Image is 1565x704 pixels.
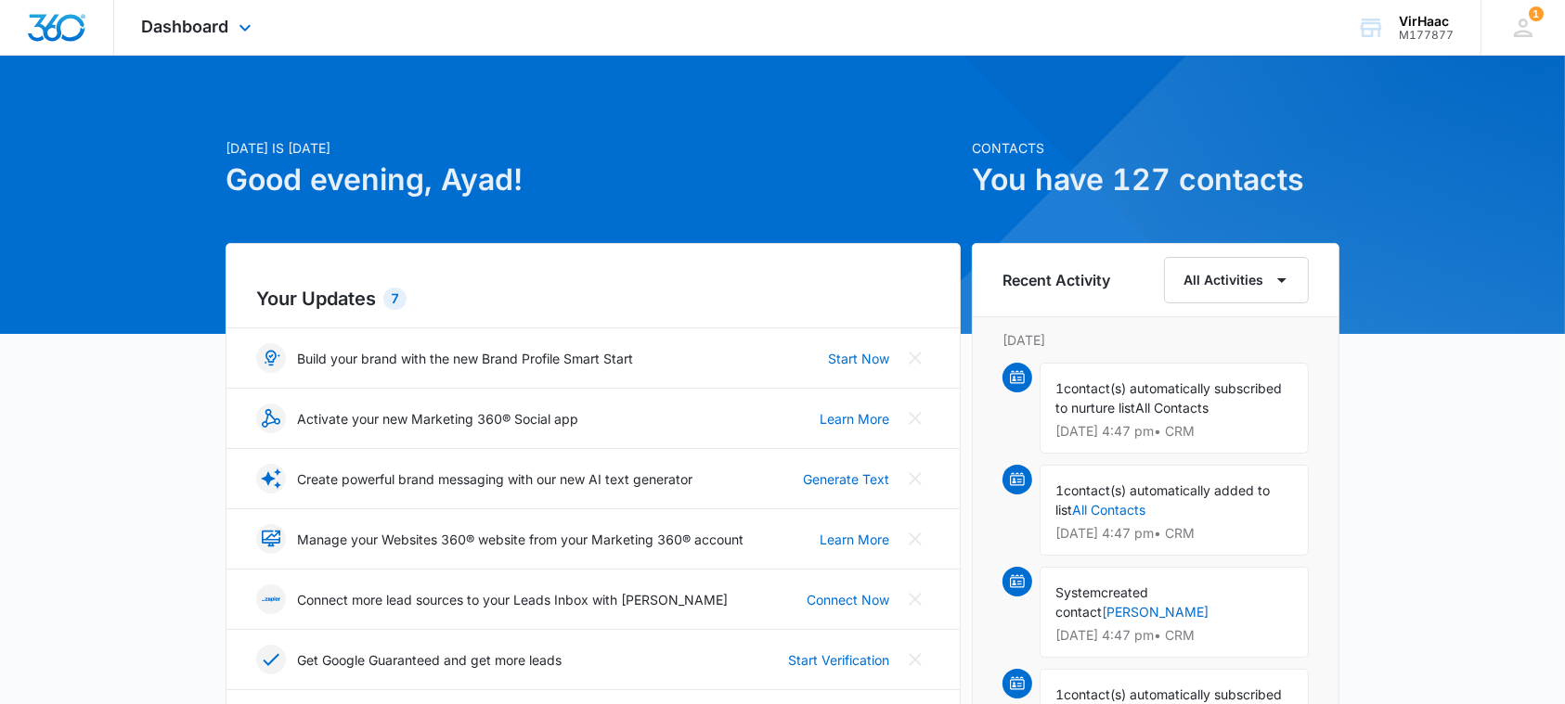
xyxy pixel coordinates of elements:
a: [PERSON_NAME] [1102,604,1209,620]
p: Activate your new Marketing 360® Social app [297,409,578,429]
div: 7 [383,288,407,310]
p: Build your brand with the new Brand Profile Smart Start [297,349,633,368]
p: [DATE] is [DATE] [226,138,961,158]
a: Learn More [820,530,889,549]
a: Learn More [820,409,889,429]
p: Get Google Guaranteed and get more leads [297,650,562,670]
a: Start Verification [788,650,889,670]
button: Close [900,403,930,433]
p: Contacts [972,138,1339,158]
button: Close [900,584,930,614]
div: account id [1399,29,1454,42]
div: account name [1399,14,1454,29]
span: contact(s) automatically added to list [1055,482,1270,518]
a: All Contacts [1072,502,1145,518]
p: [DATE] [1002,330,1309,350]
h1: Good evening, Ayad! [226,158,961,202]
p: [DATE] 4:47 pm • CRM [1055,629,1293,642]
button: Close [900,524,930,554]
span: created contact [1055,584,1148,620]
h6: Recent Activity [1002,269,1110,291]
h1: You have 127 contacts [972,158,1339,202]
p: Create powerful brand messaging with our new AI text generator [297,469,692,489]
button: Close [900,645,930,674]
p: Connect more lead sources to your Leads Inbox with [PERSON_NAME] [297,590,728,609]
span: contact(s) automatically subscribed to nurture list [1055,380,1282,416]
span: Dashboard [142,17,229,36]
p: [DATE] 4:47 pm • CRM [1055,425,1293,438]
span: 1 [1055,686,1064,702]
div: notifications count [1529,6,1544,21]
a: Start Now [828,349,889,368]
h2: Your Updates [256,285,930,313]
span: 1 [1055,482,1064,498]
button: All Activities [1164,257,1309,303]
p: Manage your Websites 360® website from your Marketing 360® account [297,530,744,549]
span: 1 [1529,6,1544,21]
a: Generate Text [803,469,889,489]
p: [DATE] 4:47 pm • CRM [1055,527,1293,540]
a: Connect Now [807,590,889,609]
span: 1 [1055,380,1064,396]
button: Close [900,464,930,493]
span: System [1055,584,1101,600]
span: All Contacts [1135,400,1209,416]
button: Close [900,343,930,373]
